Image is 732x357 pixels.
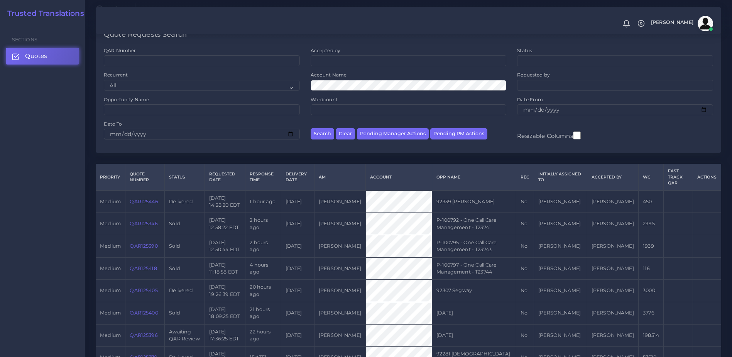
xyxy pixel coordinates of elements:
label: Account Name [311,71,347,78]
td: [PERSON_NAME] [587,235,638,257]
span: medium [100,310,121,316]
a: Quotes [6,48,79,64]
th: Opp Name [432,164,516,190]
td: 92307 Segway [432,280,516,302]
th: Requested Date [205,164,245,190]
td: 2995 [638,213,663,235]
a: Trusted Translations [2,9,84,18]
span: medium [100,265,121,271]
td: No [516,257,534,280]
td: [PERSON_NAME] [314,190,365,213]
td: [PERSON_NAME] [534,302,587,324]
label: Accepted by [311,47,341,54]
td: [DATE] [432,302,516,324]
td: [PERSON_NAME] [314,257,365,280]
td: [DATE] [281,190,314,213]
span: medium [100,243,121,249]
button: Pending PM Actions [430,128,487,139]
img: avatar [698,16,713,31]
td: [DATE] [281,235,314,257]
th: Quote Number [125,164,165,190]
td: 3000 [638,280,663,302]
button: Pending Manager Actions [357,128,429,139]
td: Sold [165,302,205,324]
td: [PERSON_NAME] [587,213,638,235]
th: Actions [693,164,721,190]
td: 22 hours ago [245,324,281,347]
td: [PERSON_NAME] [314,302,365,324]
td: [PERSON_NAME] [314,324,365,347]
td: [DATE] 18:09:25 EDT [205,302,245,324]
td: P-100795 - One Call Care Management - T23743 [432,235,516,257]
label: Status [517,47,532,54]
a: QAR125446 [130,199,158,204]
td: No [516,280,534,302]
td: [DATE] [281,213,314,235]
td: [DATE] [281,302,314,324]
td: [PERSON_NAME] [534,280,587,302]
span: Quotes [25,52,47,60]
td: Delivered [165,280,205,302]
td: [PERSON_NAME] [587,280,638,302]
a: QAR125405 [130,287,157,293]
td: Sold [165,235,205,257]
label: Requested by [517,71,550,78]
td: No [516,302,534,324]
td: [PERSON_NAME] [587,302,638,324]
span: medium [100,199,121,204]
th: REC [516,164,534,190]
td: 4 hours ago [245,257,281,280]
input: Resizable Columns [573,131,581,140]
th: Accepted by [587,164,638,190]
td: [DATE] 19:26:39 EDT [205,280,245,302]
span: medium [100,221,121,226]
th: Initially Assigned to [534,164,587,190]
td: 1939 [638,235,663,257]
label: Resizable Columns [517,131,580,140]
label: QAR Number [104,47,136,54]
a: QAR125390 [130,243,157,249]
td: [PERSON_NAME] [587,257,638,280]
td: [DATE] 17:36:25 EDT [205,324,245,347]
th: Priority [96,164,125,190]
td: [PERSON_NAME] [587,190,638,213]
td: No [516,190,534,213]
td: [PERSON_NAME] [534,257,587,280]
th: WC [638,164,663,190]
a: QAR125400 [130,310,158,316]
span: [PERSON_NAME] [651,20,693,25]
td: [DATE] [432,324,516,347]
td: Awaiting QAR Review [165,324,205,347]
td: [PERSON_NAME] [534,190,587,213]
th: Account [365,164,432,190]
td: [DATE] [281,280,314,302]
td: [PERSON_NAME] [534,213,587,235]
td: P-100792 - One Call Care Management - T23741 [432,213,516,235]
a: QAR125396 [130,332,157,338]
td: [PERSON_NAME] [314,213,365,235]
th: AM [314,164,365,190]
td: [DATE] 12:58:22 EDT [205,213,245,235]
label: Date To [104,121,122,127]
span: Sections [12,37,37,42]
td: Sold [165,213,205,235]
td: [PERSON_NAME] [587,324,638,347]
td: 20 hours ago [245,280,281,302]
td: No [516,235,534,257]
td: 2 hours ago [245,213,281,235]
td: [DATE] [281,257,314,280]
td: [DATE] [281,324,314,347]
label: Date From [517,96,543,103]
span: medium [100,332,121,338]
td: Sold [165,257,205,280]
td: 450 [638,190,663,213]
button: Clear [336,128,355,139]
td: No [516,213,534,235]
td: 116 [638,257,663,280]
td: [DATE] 11:18:58 EDT [205,257,245,280]
a: QAR125418 [130,265,157,271]
td: 1 hour ago [245,190,281,213]
td: 198514 [638,324,663,347]
td: 21 hours ago [245,302,281,324]
th: Response Time [245,164,281,190]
